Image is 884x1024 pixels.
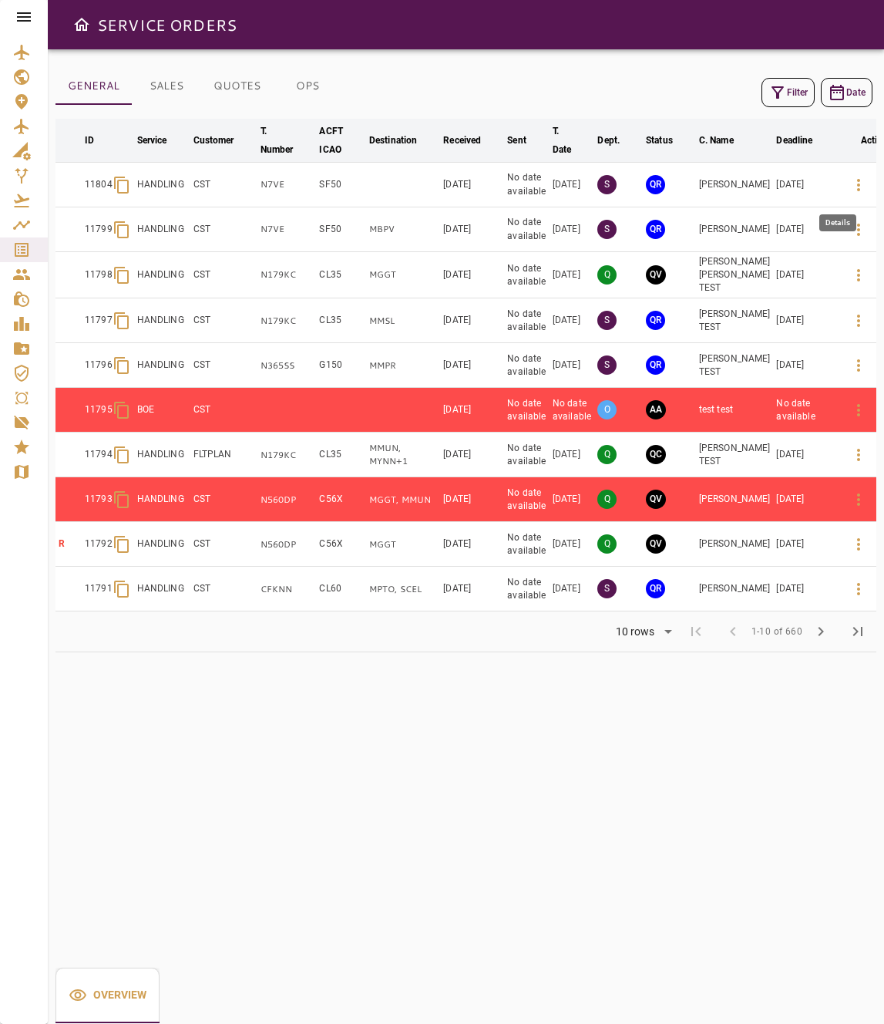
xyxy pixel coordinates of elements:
p: 11793 [85,493,113,506]
td: [DATE] [550,252,595,298]
div: Received [443,131,481,150]
td: CST [190,567,257,611]
td: [DATE] [440,388,504,433]
td: [DATE] [773,207,835,252]
span: Service [137,131,187,150]
td: No date available [504,207,550,252]
span: Received [443,131,501,150]
div: Sent [507,131,526,150]
td: [PERSON_NAME] [PERSON_NAME] TEST [696,252,774,298]
td: No date available [504,567,550,611]
td: [PERSON_NAME] TEST [696,433,774,477]
button: OPS [273,68,342,105]
button: Details [840,392,877,429]
td: No date available [550,388,595,433]
button: Details [840,257,877,294]
span: 1-10 of 660 [751,625,802,640]
td: [DATE] [440,252,504,298]
button: Date [821,78,872,107]
p: MMPR [369,359,437,372]
button: QUOTE REQUESTED [646,220,665,239]
p: S [597,175,617,194]
button: QUOTE VALIDATED [646,490,666,509]
td: No date available [504,343,550,388]
p: N560DP [260,493,314,507]
td: [DATE] [773,252,835,298]
div: basic tabs example [55,68,342,105]
td: G150 [316,343,366,388]
p: MMUN, MYNN, MGGT [369,442,437,468]
td: [DATE] [550,298,595,343]
td: CST [190,522,257,567]
td: [DATE] [550,343,595,388]
button: Details [840,481,877,518]
p: 11791 [85,582,113,595]
p: N7VE [260,178,314,191]
p: MGGT [369,538,437,551]
span: chevron_right [812,622,830,641]
p: 11804 [85,178,113,191]
td: [PERSON_NAME] [696,477,774,522]
span: last_page [849,622,867,641]
td: HANDLING [134,252,190,298]
td: [DATE] [773,522,835,567]
td: No date available [773,388,835,433]
p: N179KC [260,315,314,328]
td: CST [190,252,257,298]
p: S [597,311,617,330]
td: [PERSON_NAME] [696,567,774,611]
button: Open drawer [66,9,97,40]
td: [DATE] [440,433,504,477]
button: Details [840,302,877,339]
button: QUOTE REQUESTED [646,355,665,375]
button: QUOTE REQUESTED [646,311,665,330]
p: R [59,537,79,551]
td: [DATE] [550,477,595,522]
span: Previous Page [714,613,751,650]
div: C. Name [699,131,734,150]
td: HANDLING [134,433,190,477]
span: Last Page [839,613,876,650]
td: [DATE] [773,567,835,611]
p: 11795 [85,403,113,416]
span: T. Number [260,122,314,159]
p: S [597,220,617,239]
td: BOE [134,388,190,433]
td: No date available [504,388,550,433]
td: HANDLING [134,207,190,252]
div: Dept. [597,131,620,150]
td: [DATE] [773,343,835,388]
span: ID [85,131,114,150]
td: No date available [504,477,550,522]
td: SF50 [316,163,366,207]
div: T. Number [260,122,294,159]
div: 10 rows [612,625,659,638]
td: HANDLING [134,343,190,388]
p: O [597,400,617,419]
td: [DATE] [550,567,595,611]
p: N179KC [260,449,314,462]
td: [DATE] [773,433,835,477]
button: Overview [55,968,160,1023]
p: 11798 [85,268,113,281]
button: AWAITING ASSIGNMENT [646,400,666,419]
td: CST [190,388,257,433]
span: Status [646,131,693,150]
h6: SERVICE ORDERS [97,12,237,37]
p: 11797 [85,314,113,327]
div: T. Date [553,122,572,159]
td: No date available [504,252,550,298]
td: [DATE] [550,163,595,207]
td: C56X [316,522,366,567]
td: CL35 [316,252,366,298]
span: First Page [677,613,714,650]
button: QUOTE VALIDATED [646,534,666,554]
td: [PERSON_NAME] [696,207,774,252]
p: MBPV [369,223,437,236]
p: 11796 [85,359,113,372]
td: [DATE] [773,298,835,343]
td: [PERSON_NAME] TEST [696,298,774,343]
div: Service [137,131,167,150]
td: [PERSON_NAME] [696,163,774,207]
button: SALES [132,68,201,105]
